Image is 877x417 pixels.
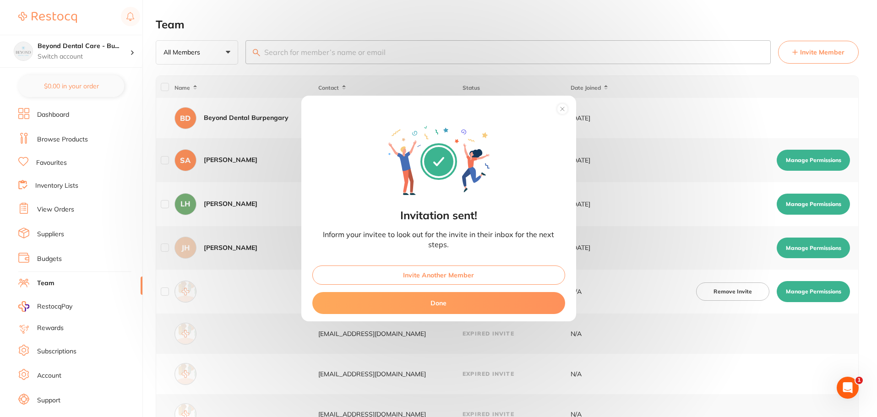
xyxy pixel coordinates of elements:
[855,377,863,384] span: 1
[312,292,565,314] button: Done
[312,265,565,285] button: Invite Another Member
[837,377,859,399] iframe: Intercom live chat
[400,209,477,222] h2: Invitation sent!
[316,229,561,250] p: Inform your invitee to look out for the invite in their inbox for the next steps.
